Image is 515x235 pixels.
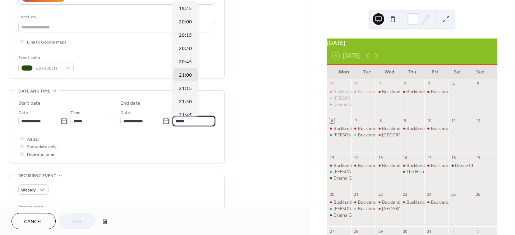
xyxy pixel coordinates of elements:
[327,132,351,138] div: Margaret Morris Movement
[334,95,390,101] div: [PERSON_NAME] Movement
[406,126,465,132] div: Buckland Beehive Pre-School
[179,5,192,13] span: 19:45
[351,163,376,169] div: Buckland Beehive Pre-School
[24,218,43,226] span: Cancel
[351,89,376,95] div: Buckland Beehive Pre-School
[334,163,392,169] div: Buckland Beehive Pre-School
[451,155,456,160] div: 18
[334,175,382,181] div: Drama Group Rehearsal
[334,101,382,108] div: Drama Group Rehearsal
[12,213,56,229] button: Cancel
[406,169,479,175] div: The History of [GEOGRAPHIC_DATA]
[327,199,351,205] div: Buckland Beehive Pre-School
[451,118,456,123] div: 11
[475,229,480,234] div: 2
[358,132,397,138] div: Buckland Art Group
[475,155,480,160] div: 19
[449,163,473,169] div: Dance Class
[427,155,432,160] div: 17
[327,126,351,132] div: Buckland Beehive Pre-School
[376,132,400,138] div: Charleston Friendship Cafe
[424,199,449,205] div: Buckland Beehive Pre-School
[179,85,192,92] span: 21:15
[327,39,497,47] div: [DATE]
[475,192,480,197] div: 26
[455,163,480,169] div: Dance Class
[327,163,351,169] div: Buckland Beehive Pre-School
[475,118,480,123] div: 12
[179,45,192,53] span: 20:30
[424,163,449,169] div: Buckland Beehive Pre-School
[406,89,465,95] div: Buckland Beehive Pre-School
[327,175,351,181] div: Drama Group Rehearsal
[451,81,456,87] div: 4
[354,81,359,87] div: 30
[378,118,383,123] div: 8
[431,126,489,132] div: Buckland Beehive Pre-School
[334,126,392,132] div: Buckland Beehive Pre-School
[18,54,72,62] div: Event color
[358,206,397,212] div: Buckland Art Group
[327,101,351,108] div: Drama Group Rehearsal
[402,192,408,197] div: 23
[36,65,62,72] span: #294B02FF
[427,192,432,197] div: 24
[179,72,192,79] span: 21:00
[400,199,424,205] div: Buckland Beehive Pre-School
[358,126,416,132] div: Buckland Beehive Pre-School
[351,132,376,138] div: Buckland Art Group
[351,126,376,132] div: Buckland Beehive Pre-School
[18,172,56,180] span: Recurring event
[27,136,40,143] span: All day
[120,109,130,117] span: Date
[334,89,392,95] div: Buckland Beehive Pre-School
[376,199,400,205] div: Buckland Beehive Pre-School
[327,95,351,101] div: Margaret Morris Movement
[427,81,432,87] div: 3
[18,203,67,211] div: Repeat every
[400,89,424,95] div: Buckland Beehive Pre-School
[329,155,335,160] div: 13
[70,109,81,117] span: Time
[378,81,383,87] div: 1
[355,65,378,79] div: Tue
[469,65,492,79] div: Sun
[423,65,446,79] div: Fri
[378,192,383,197] div: 22
[451,192,456,197] div: 25
[431,89,489,95] div: Buckland Beehive Pre-School
[402,229,408,234] div: 30
[27,151,54,158] span: Hide end time
[329,118,335,123] div: 6
[354,192,359,197] div: 21
[179,32,192,39] span: 20:15
[327,212,351,218] div: Drama Group Rehearsal
[18,109,28,117] span: Date
[334,199,392,205] div: Buckland Beehive Pre-School
[334,206,390,212] div: [PERSON_NAME] Movement
[329,229,335,234] div: 27
[402,155,408,160] div: 16
[329,81,335,87] div: 29
[351,206,376,212] div: Buckland Art Group
[358,163,416,169] div: Buckland Beehive Pre-School
[376,163,400,169] div: Buckland Beehive Pre-School
[18,100,41,107] div: Start date
[179,58,192,66] span: 20:45
[400,163,424,169] div: Buckland Beehive Pre-School
[18,13,214,21] div: Location
[451,229,456,234] div: 1
[424,126,449,132] div: Buckland Beehive Pre-School
[354,229,359,234] div: 28
[27,143,56,151] span: Show date only
[382,132,426,138] div: [GEOGRAPHIC_DATA]
[376,126,400,132] div: Buckland Beehive Pre-School
[327,206,351,212] div: Margaret Morris Movement
[327,89,351,95] div: Buckland Beehive Pre-School
[382,199,440,205] div: Buckland Beehive Pre-School
[378,65,401,79] div: Wed
[329,192,335,197] div: 20
[179,98,192,106] span: 21:30
[354,155,359,160] div: 14
[427,229,432,234] div: 31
